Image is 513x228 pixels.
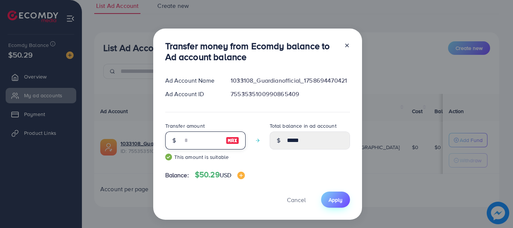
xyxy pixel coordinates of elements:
label: Total balance in ad account [270,122,336,130]
span: USD [220,171,231,179]
button: Apply [321,192,350,208]
span: Balance: [165,171,189,180]
div: 7553535100990865409 [225,90,356,98]
button: Cancel [278,192,315,208]
div: Ad Account ID [159,90,225,98]
h3: Transfer money from Ecomdy balance to Ad account balance [165,41,338,62]
small: This amount is suitable [165,153,246,161]
img: guide [165,154,172,160]
img: image [226,136,239,145]
label: Transfer amount [165,122,205,130]
div: Ad Account Name [159,76,225,85]
div: 1033108_Guardianofficial_1758694470421 [225,76,356,85]
span: Cancel [287,196,306,204]
img: image [237,172,245,179]
h4: $50.29 [195,170,245,180]
span: Apply [329,196,343,204]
